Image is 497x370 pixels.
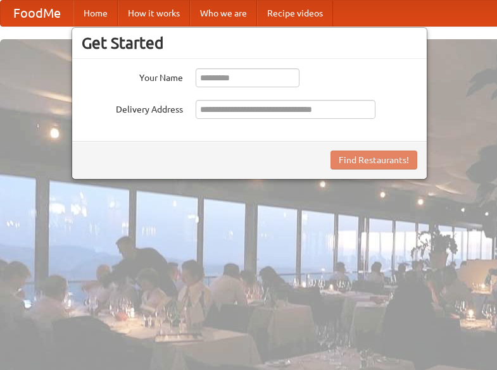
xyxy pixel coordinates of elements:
[330,151,417,170] button: Find Restaurants!
[82,100,183,116] label: Delivery Address
[190,1,257,26] a: Who we are
[73,1,118,26] a: Home
[1,1,73,26] a: FoodMe
[118,1,190,26] a: How it works
[82,34,417,52] h3: Get Started
[82,68,183,84] label: Your Name
[257,1,333,26] a: Recipe videos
